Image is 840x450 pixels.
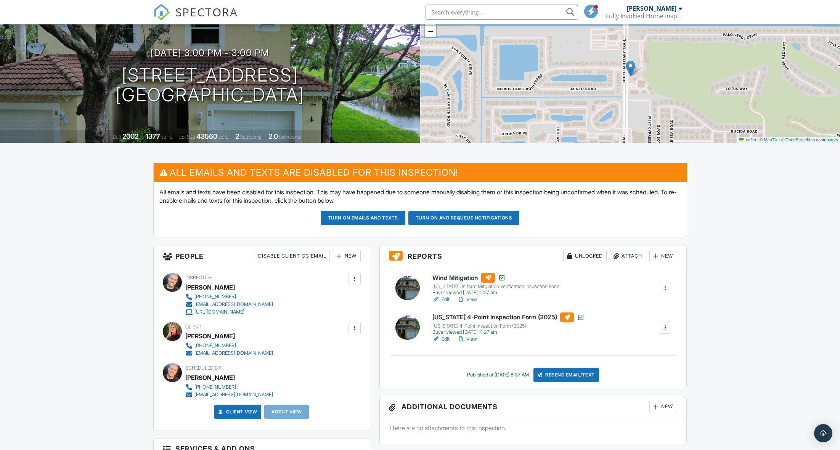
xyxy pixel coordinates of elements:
[185,349,273,357] a: [EMAIL_ADDRESS][DOMAIN_NAME]
[425,26,436,37] a: Zoom out
[268,132,278,140] div: 2.0
[610,250,646,262] div: Attach
[814,424,832,442] div: Open Intercom Messenger
[161,134,172,140] span: sq. ft.
[185,365,221,371] span: Scheduled By
[194,350,273,356] div: [EMAIL_ADDRESS][DOMAIN_NAME]
[432,323,585,329] div: [US_STATE] 4-Point Inspection Form (2025)
[113,134,121,140] span: Built
[194,309,244,315] div: [URL][DOMAIN_NAME]
[757,138,758,142] span: |
[426,5,578,20] input: Search everything...
[408,211,520,225] button: Turn on and Requeue Notifications
[159,188,681,205] p: All emails and texts have been disabled for this inspection. This may have happened due to someon...
[185,372,235,383] div: [PERSON_NAME]
[563,250,607,262] div: Unlocked
[428,26,433,36] span: −
[432,312,585,322] h6: [US_STATE] 4-Point Inspection Form (2025)
[185,391,273,399] a: [EMAIL_ADDRESS][DOMAIN_NAME]
[179,134,195,140] span: Lot Size
[185,342,273,349] a: [PHONE_NUMBER]
[432,283,560,290] div: [US_STATE] Uniform Mitigation Verification Inspection Form
[146,132,160,140] div: 1377
[218,134,228,140] span: sq.ft.
[217,408,257,416] a: Client View
[626,61,635,76] img: Marker
[194,392,273,398] div: [EMAIL_ADDRESS][DOMAIN_NAME]
[649,250,677,262] div: New
[240,134,261,140] span: bedrooms
[432,335,450,343] a: Edit
[389,424,678,432] p: There are no attachments to this inspection.
[760,138,780,142] a: © MapTiler
[185,308,273,316] a: [URL][DOMAIN_NAME]
[380,245,687,267] h3: Reports
[457,335,477,343] a: View
[122,132,138,140] div: 2002
[432,312,585,335] a: [US_STATE] 4-Point Inspection Form (2025) [US_STATE] 4-Point Inspection Form (2025) Buyer viewed ...
[432,290,560,296] div: Buyer viewed [DATE] 11:27 am
[333,250,361,262] div: New
[235,132,239,140] div: 2
[153,4,170,21] img: The Best Home Inspection Software - Spectora
[380,396,687,418] h3: Additional Documents
[151,48,269,58] h3: [DATE] 3:00 pm - 3:00 pm
[194,384,236,390] div: [PHONE_NUMBER]
[279,134,301,140] span: bathrooms
[196,132,217,140] div: 43560
[153,10,238,26] a: SPECTORA
[185,301,273,308] a: [EMAIL_ADDRESS][DOMAIN_NAME]
[432,273,560,296] a: Wind Mitigation [US_STATE] Uniform Mitigation Verification Inspection Form Buyer viewed [DATE] 11...
[194,343,236,349] div: [PHONE_NUMBER]
[432,273,560,283] h6: Wind Mitigation
[467,372,529,378] div: Published at [DATE] 8:37 AM
[739,138,756,142] a: Leaflet
[606,12,682,20] div: Fully Involved Home Inspections
[649,401,677,413] div: New
[194,294,236,300] div: [PHONE_NUMBER]
[781,138,838,142] a: © OpenStreetMap contributors
[185,324,202,330] span: Client
[255,250,330,262] div: Disable Client CC Email
[185,275,212,280] span: Inspector
[457,296,477,303] a: View
[185,330,235,342] div: [PERSON_NAME]
[432,296,450,303] a: Edit
[432,329,585,335] div: Buyer viewed [DATE] 11:27 am
[116,65,305,106] h1: [STREET_ADDRESS] [GEOGRAPHIC_DATA]
[185,383,273,391] a: [PHONE_NUMBER]
[185,293,273,301] a: [PHONE_NUMBER]
[185,282,235,293] div: [PERSON_NAME]
[175,4,238,20] span: SPECTORA
[154,245,370,267] h3: People
[533,368,599,382] div: Resend Email/Text
[321,211,405,225] button: Turn on emails and texts
[627,5,676,12] div: [PERSON_NAME]
[154,163,687,182] h3: All emails and texts are disabled for this inspection!
[194,301,273,307] div: [EMAIL_ADDRESS][DOMAIN_NAME]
